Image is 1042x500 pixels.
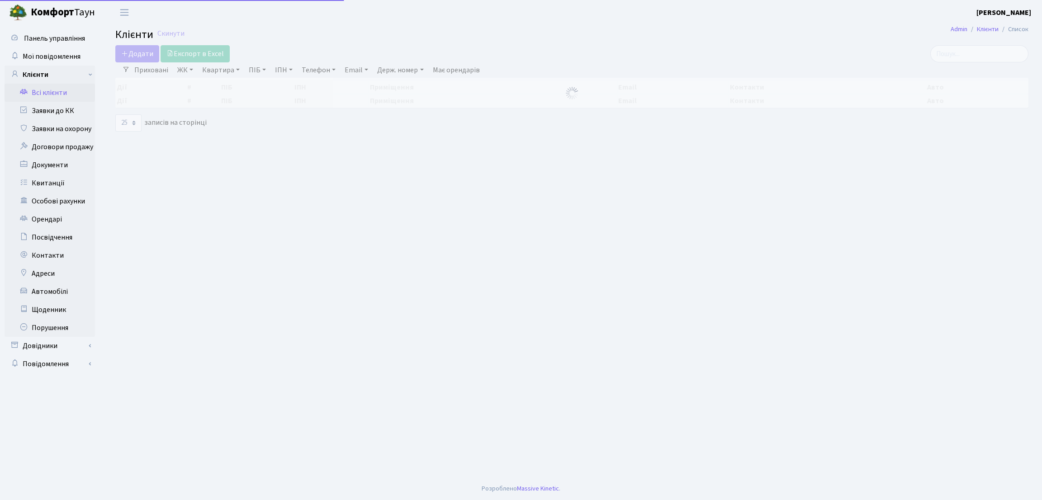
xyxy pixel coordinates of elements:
a: Контакти [5,246,95,264]
a: Квартира [199,62,243,78]
a: Massive Kinetic [517,484,559,493]
a: Порушення [5,319,95,337]
a: Договори продажу [5,138,95,156]
a: Держ. номер [374,62,427,78]
a: ІПН [271,62,296,78]
a: Посвідчення [5,228,95,246]
input: Пошук... [930,45,1028,62]
li: Список [999,24,1028,34]
a: Документи [5,156,95,174]
a: Admin [951,24,967,34]
a: Всі клієнти [5,84,95,102]
a: ЖК [174,62,197,78]
nav: breadcrumb [937,20,1042,39]
a: Щоденник [5,301,95,319]
img: logo.png [9,4,27,22]
a: Особові рахунки [5,192,95,210]
a: Заявки на охорону [5,120,95,138]
button: Переключити навігацію [113,5,136,20]
a: Клієнти [5,66,95,84]
a: Адреси [5,264,95,283]
b: Комфорт [31,5,74,19]
span: Мої повідомлення [23,52,81,61]
a: Має орендарів [429,62,483,78]
a: Телефон [298,62,339,78]
span: Панель управління [24,33,85,43]
a: Повідомлення [5,355,95,373]
a: Приховані [131,62,172,78]
a: Автомобілі [5,283,95,301]
a: Мої повідомлення [5,47,95,66]
a: Орендарі [5,210,95,228]
a: Квитанції [5,174,95,192]
span: Таун [31,5,95,20]
a: Довідники [5,337,95,355]
a: Скинути [157,29,185,38]
a: Експорт в Excel [161,45,230,62]
a: Email [341,62,372,78]
a: ПІБ [245,62,270,78]
b: [PERSON_NAME] [976,8,1031,18]
a: Додати [115,45,159,62]
a: Панель управління [5,29,95,47]
a: [PERSON_NAME] [976,7,1031,18]
select: записів на сторінці [115,114,142,132]
img: Обробка... [565,86,579,100]
label: записів на сторінці [115,114,207,132]
span: Клієнти [115,27,153,42]
a: Клієнти [977,24,999,34]
span: Додати [121,49,153,59]
a: Заявки до КК [5,102,95,120]
div: Розроблено . [482,484,560,494]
